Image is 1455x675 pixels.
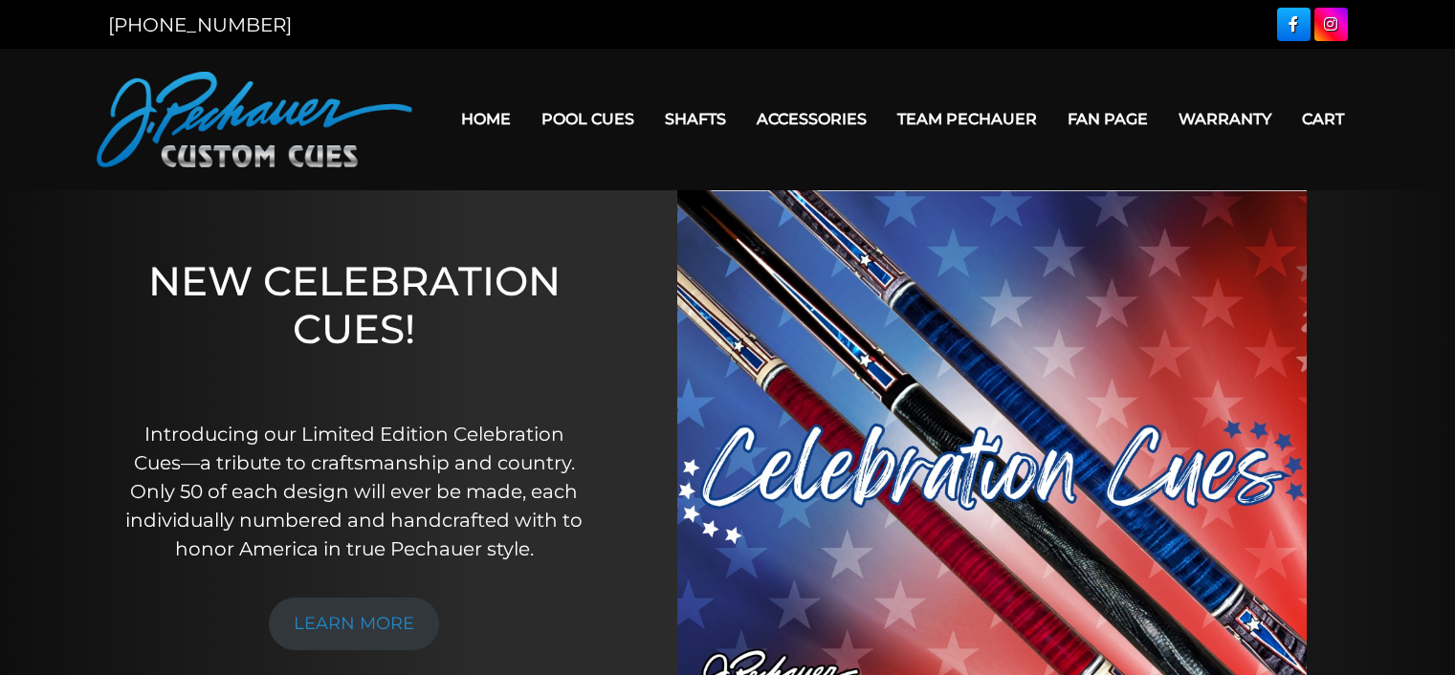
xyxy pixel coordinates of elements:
a: Warranty [1163,95,1287,143]
a: Accessories [741,95,882,143]
a: [PHONE_NUMBER] [108,13,292,36]
a: Shafts [650,95,741,143]
p: Introducing our Limited Edition Celebration Cues—a tribute to craftsmanship and country. Only 50 ... [119,420,589,563]
h1: NEW CELEBRATION CUES! [119,257,589,394]
a: Home [446,95,526,143]
a: Team Pechauer [882,95,1052,143]
a: Fan Page [1052,95,1163,143]
a: LEARN MORE [269,598,439,650]
img: Pechauer Custom Cues [97,72,412,167]
a: Cart [1287,95,1359,143]
a: Pool Cues [526,95,650,143]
